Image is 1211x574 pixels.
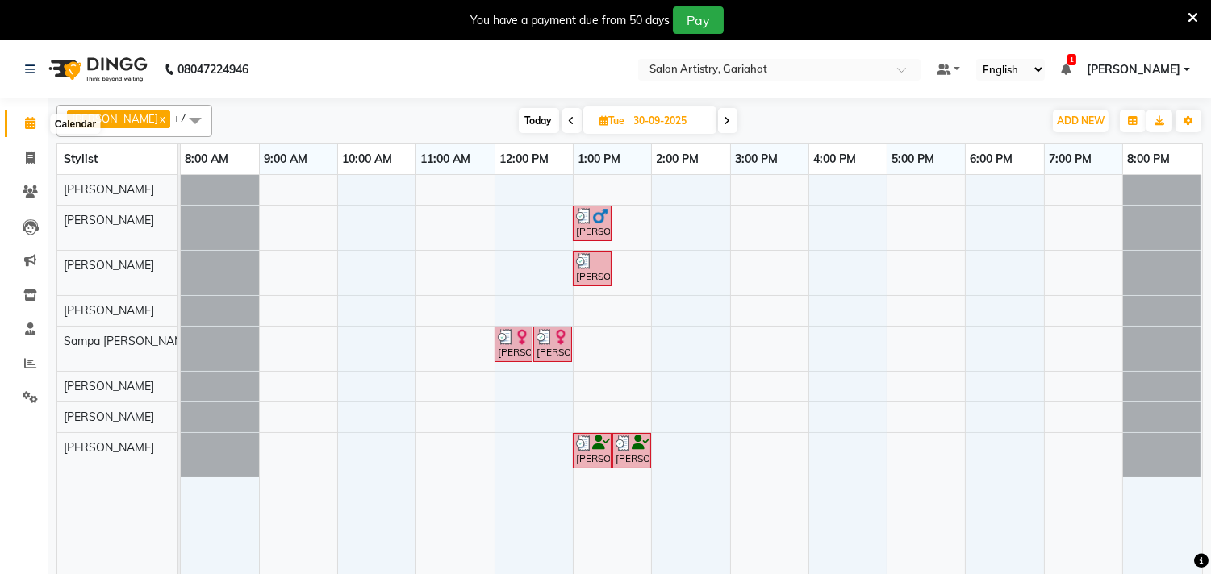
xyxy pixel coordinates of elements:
[731,148,782,171] a: 3:00 PM
[652,148,703,171] a: 2:00 PM
[596,114,629,127] span: Tue
[177,47,248,92] b: 08047224946
[495,148,553,171] a: 12:00 PM
[966,148,1017,171] a: 6:00 PM
[41,47,152,92] img: logo
[260,148,311,171] a: 9:00 AM
[64,379,154,393] span: [PERSON_NAME]
[64,152,98,166] span: Stylist
[64,440,154,455] span: [PERSON_NAME]
[574,435,610,466] div: [PERSON_NAME], TK02, 01:00 PM-01:30 PM, HAIR CUT SENIOR STYLIST MEN
[496,329,531,360] div: [PERSON_NAME], TK04, 12:00 PM-12:30 PM, Threading - Eyebrows
[1123,148,1174,171] a: 8:00 PM
[535,329,570,360] div: [PERSON_NAME], TK04, 12:30 PM-01:00 PM, Threading - Upper Lip/[GEOGRAPHIC_DATA]
[629,109,710,133] input: 2025-09-30
[72,112,158,125] span: [PERSON_NAME]
[1057,114,1105,127] span: ADD NEW
[1053,110,1109,132] button: ADD NEW
[181,148,232,171] a: 8:00 AM
[470,12,670,29] div: You have a payment due from 50 days
[51,114,100,134] div: Calendar
[1045,148,1096,171] a: 7:00 PM
[64,213,154,227] span: [PERSON_NAME]
[574,208,610,239] div: [PERSON_NAME], TK01, 01:00 PM-01:30 PM, Foot Relaxing Massage
[673,6,724,34] button: Pay
[64,334,194,348] span: Sampa [PERSON_NAME]
[614,435,649,466] div: [PERSON_NAME], TK02, 01:30 PM-02:00 PM, [PERSON_NAME] TRIMMING AND SHAPING
[158,112,165,125] a: x
[64,182,154,197] span: [PERSON_NAME]
[338,148,396,171] a: 10:00 AM
[887,148,938,171] a: 5:00 PM
[519,108,559,133] span: Today
[64,410,154,424] span: [PERSON_NAME]
[1061,62,1071,77] a: 1
[1067,54,1076,65] span: 1
[64,303,154,318] span: [PERSON_NAME]
[574,148,624,171] a: 1:00 PM
[809,148,860,171] a: 4:00 PM
[574,253,610,284] div: [PERSON_NAME], TK03, 01:00 PM-01:30 PM, Cut - Hair Cut (Sr Stylist) (Wash & Conditioning)
[1087,61,1180,78] span: [PERSON_NAME]
[64,258,154,272] span: [PERSON_NAME]
[173,111,198,124] span: +7
[416,148,474,171] a: 11:00 AM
